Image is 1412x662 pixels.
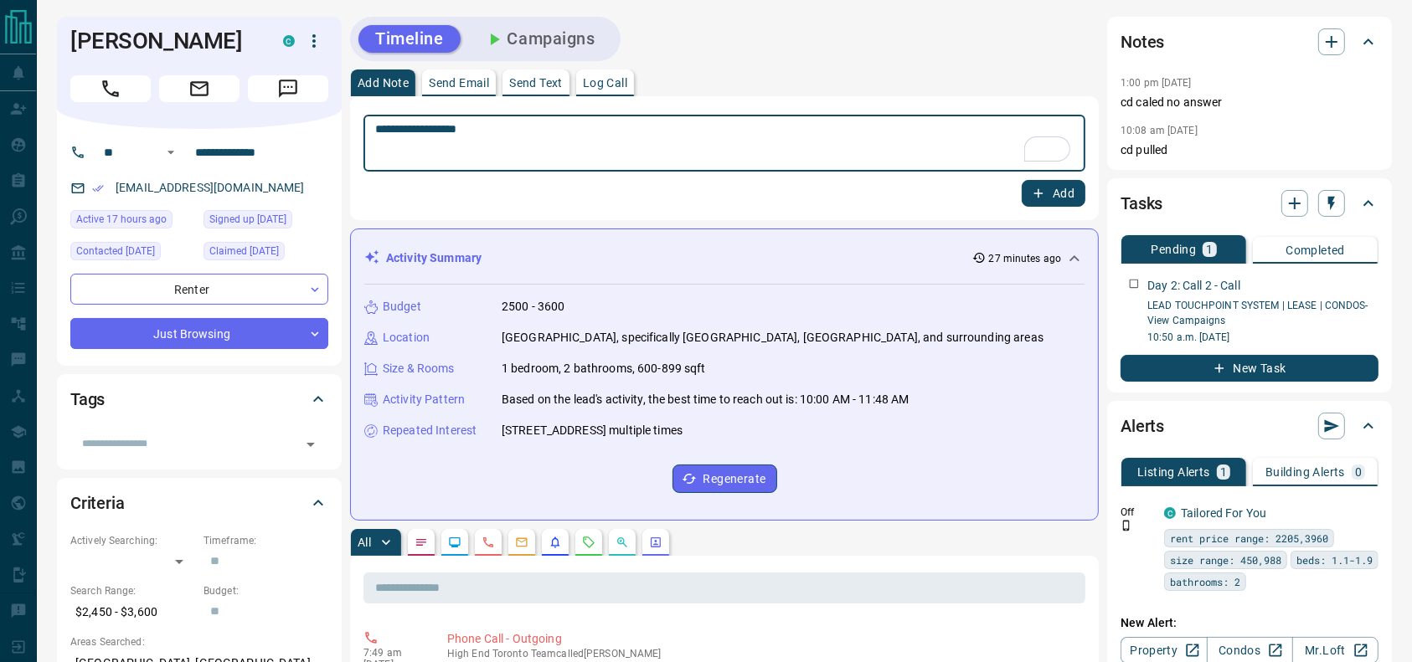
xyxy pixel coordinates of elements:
[1121,190,1162,217] h2: Tasks
[70,386,105,413] h2: Tags
[1121,77,1192,89] p: 1:00 pm [DATE]
[70,598,195,626] p: $2,450 - $3,600
[1137,466,1210,478] p: Listing Alerts
[70,28,258,54] h1: [PERSON_NAME]
[1265,466,1345,478] p: Building Alerts
[429,77,489,89] p: Send Email
[1121,183,1379,223] div: Tasks
[447,630,1079,648] p: Phone Call - Outgoing
[502,298,564,316] p: 2500 - 3600
[447,648,1079,659] p: High End Toronto Team called [PERSON_NAME]
[1121,94,1379,111] p: cd caled no answer
[116,181,305,194] a: [EMAIL_ADDRESS][DOMAIN_NAME]
[989,251,1062,266] p: 27 minutes ago
[1296,552,1373,568] span: beds: 1.1-1.9
[383,360,455,377] p: Size & Rooms
[204,583,328,598] p: Budget:
[70,490,125,516] h2: Criteria
[70,210,195,233] div: Tue Aug 12 2025
[358,25,461,53] button: Timeline
[70,75,151,102] span: Call
[509,77,563,89] p: Send Text
[448,536,461,549] svg: Lead Browsing Activity
[1170,530,1328,547] span: rent price range: 2205,3960
[1121,505,1154,520] p: Off
[515,536,528,549] svg: Emails
[76,243,155,259] span: Contacted [DATE]
[1152,244,1197,255] p: Pending
[204,242,328,265] div: Mon Aug 11 2025
[70,274,328,305] div: Renter
[1022,180,1085,207] button: Add
[70,634,328,649] p: Areas Searched:
[383,298,421,316] p: Budget
[209,211,286,228] span: Signed up [DATE]
[1220,466,1227,478] p: 1
[673,464,777,493] button: Regenerate
[70,533,195,548] p: Actively Searching:
[364,243,1085,274] div: Activity Summary27 minutes ago
[649,536,662,549] svg: Agent Actions
[1355,466,1362,478] p: 0
[92,182,104,194] svg: Email Verified
[383,391,465,408] p: Activity Pattern
[363,647,422,659] p: 7:49 am
[358,536,371,548] p: All
[204,210,328,233] div: Tue Nov 24 2020
[1206,244,1213,255] p: 1
[283,35,295,47] div: condos.ca
[1147,330,1379,345] p: 10:50 a.m. [DATE]
[1121,22,1379,62] div: Notes
[1121,406,1379,446] div: Alerts
[1121,520,1132,531] svg: Push Notification Only
[161,142,181,162] button: Open
[616,536,629,549] svg: Opportunities
[1147,277,1240,295] p: Day 2: Call 2 - Call
[1170,552,1281,568] span: size range: 450,988
[1147,300,1368,326] a: LEAD TOUCHPOINT SYSTEM | LEASE | CONDOS- View Campaigns
[299,433,322,456] button: Open
[70,242,195,265] div: Mon Aug 11 2025
[582,536,595,549] svg: Requests
[1121,413,1164,439] h2: Alerts
[1121,125,1198,136] p: 10:08 am [DATE]
[502,391,910,408] p: Based on the lead's activity, the best time to reach out is: 10:00 AM - 11:48 AM
[70,583,195,598] p: Search Range:
[248,75,328,102] span: Message
[467,25,612,53] button: Campaigns
[70,379,328,419] div: Tags
[383,422,477,439] p: Repeated Interest
[583,77,627,89] p: Log Call
[70,483,328,523] div: Criteria
[1121,28,1164,55] h2: Notes
[482,536,495,549] svg: Calls
[76,211,167,228] span: Active 17 hours ago
[1181,506,1266,520] a: Tailored For You
[502,360,706,377] p: 1 bedroom, 2 bathrooms, 600-899 sqft
[1121,355,1379,382] button: New Task
[204,533,328,548] p: Timeframe:
[386,249,482,267] p: Activity Summary
[1121,141,1379,159] p: cd pulled
[415,536,428,549] svg: Notes
[1121,614,1379,632] p: New Alert:
[209,243,279,259] span: Claimed [DATE]
[383,329,430,346] p: Location
[1286,244,1345,256] p: Completed
[549,536,562,549] svg: Listing Alerts
[375,122,1074,165] textarea: To enrich screen reader interactions, please activate Accessibility in Grammarly extension settings
[1164,507,1176,519] div: condos.ca
[159,75,240,102] span: Email
[1170,573,1240,590] span: bathrooms: 2
[358,77,409,89] p: Add Note
[502,329,1044,346] p: [GEOGRAPHIC_DATA], specifically [GEOGRAPHIC_DATA], [GEOGRAPHIC_DATA], and surrounding areas
[70,318,328,349] div: Just Browsing
[502,422,683,439] p: [STREET_ADDRESS] multiple times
